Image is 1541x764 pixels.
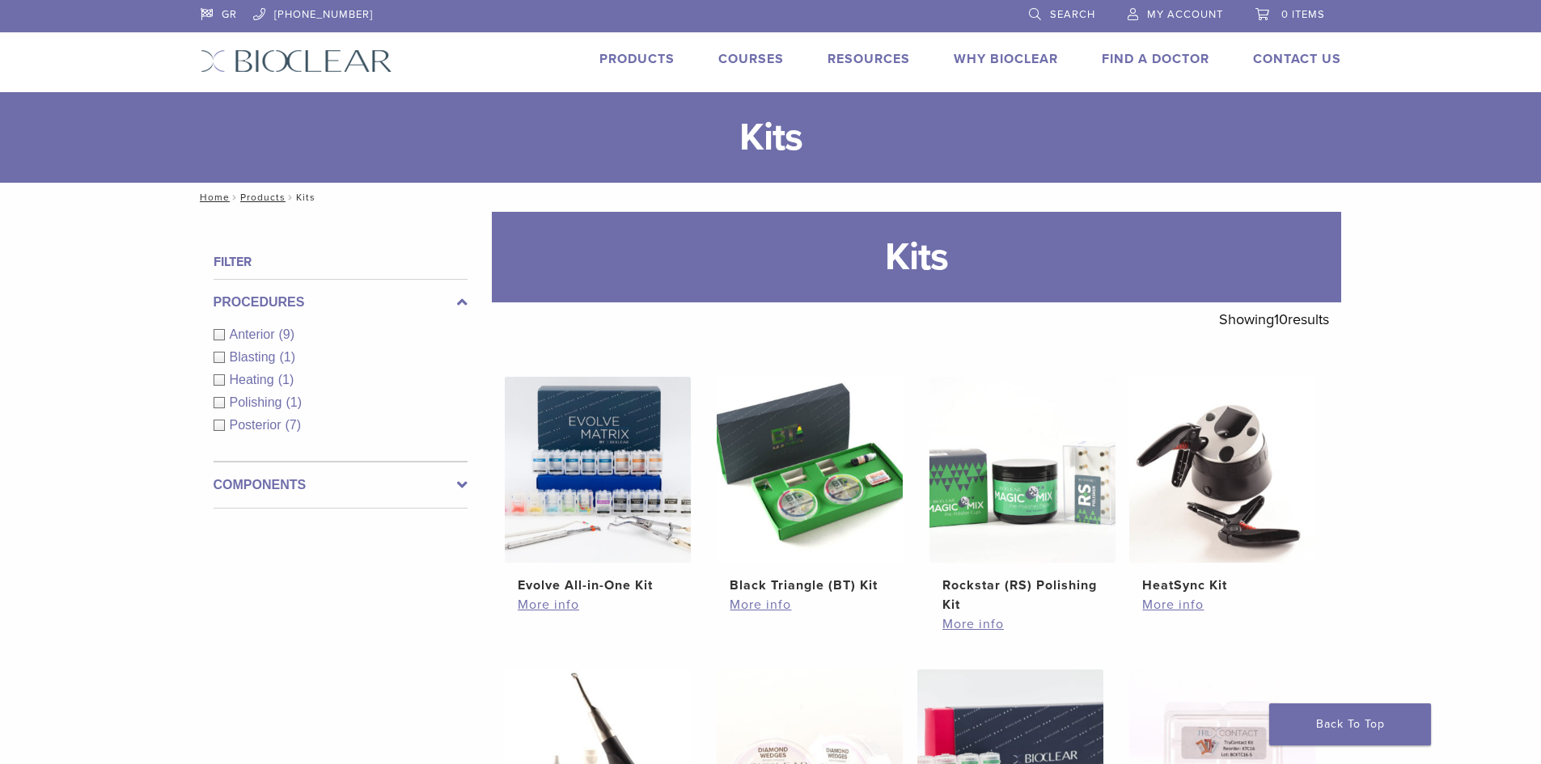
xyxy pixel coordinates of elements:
[1281,8,1325,21] span: 0 items
[942,576,1103,614] h2: Rockstar (RS) Polishing Kit
[230,373,278,386] span: Heating
[1274,310,1288,328] span: 10
[230,193,240,201] span: /
[195,192,230,203] a: Home
[278,373,294,386] span: (1)
[286,395,302,409] span: (1)
[718,51,784,67] a: Courses
[504,377,692,595] a: Evolve All-in-One KitEvolve All-in-One Kit
[942,614,1103,634] a: More info
[716,377,904,595] a: Black Triangle (BT) KitBlack Triangle (BT) Kit
[599,51,675,67] a: Products
[286,418,302,432] span: (7)
[1102,51,1209,67] a: Find A Doctor
[1142,576,1302,595] h2: HeatSync Kit
[240,192,286,203] a: Products
[286,193,296,201] span: /
[214,475,468,495] label: Components
[279,327,295,341] span: (9)
[214,252,468,272] h4: Filter
[518,576,678,595] h2: Evolve All-in-One Kit
[505,377,691,563] img: Evolve All-in-One Kit
[230,350,280,364] span: Blasting
[201,49,392,73] img: Bioclear
[1129,377,1315,563] img: HeatSync Kit
[929,377,1117,614] a: Rockstar (RS) Polishing KitRockstar (RS) Polishing Kit
[1219,302,1329,336] p: Showing results
[188,183,1353,212] nav: Kits
[1142,595,1302,614] a: More info
[1269,703,1431,745] a: Back To Top
[730,595,890,614] a: More info
[492,212,1341,302] h1: Kits
[929,377,1116,563] img: Rockstar (RS) Polishing Kit
[279,350,295,364] span: (1)
[518,595,678,614] a: More info
[828,51,910,67] a: Resources
[730,576,890,595] h2: Black Triangle (BT) Kit
[1128,377,1317,595] a: HeatSync KitHeatSync Kit
[230,418,286,432] span: Posterior
[230,327,279,341] span: Anterior
[1050,8,1095,21] span: Search
[1147,8,1223,21] span: My Account
[717,377,903,563] img: Black Triangle (BT) Kit
[214,293,468,312] label: Procedures
[954,51,1058,67] a: Why Bioclear
[230,395,286,409] span: Polishing
[1253,51,1341,67] a: Contact Us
